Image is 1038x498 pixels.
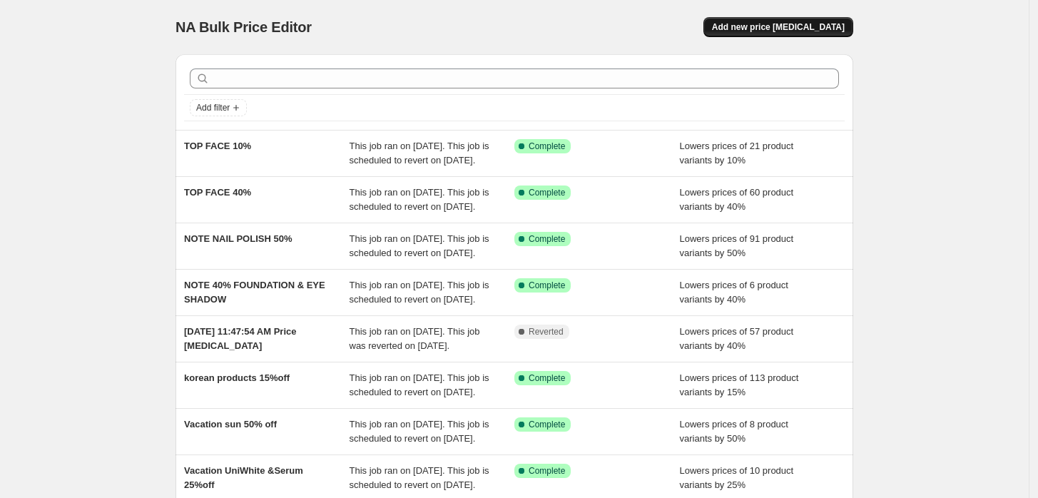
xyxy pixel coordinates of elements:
[184,372,290,383] span: korean products 15%off
[350,141,489,166] span: This job ran on [DATE]. This job is scheduled to revert on [DATE].
[529,326,564,337] span: Reverted
[529,187,565,198] span: Complete
[680,326,794,351] span: Lowers prices of 57 product variants by 40%
[680,187,794,212] span: Lowers prices of 60 product variants by 40%
[529,233,565,245] span: Complete
[680,280,788,305] span: Lowers prices of 6 product variants by 40%
[350,233,489,258] span: This job ran on [DATE]. This job is scheduled to revert on [DATE].
[350,419,489,444] span: This job ran on [DATE]. This job is scheduled to revert on [DATE].
[529,419,565,430] span: Complete
[350,372,489,397] span: This job ran on [DATE]. This job is scheduled to revert on [DATE].
[350,465,489,490] span: This job ran on [DATE]. This job is scheduled to revert on [DATE].
[529,465,565,477] span: Complete
[680,233,794,258] span: Lowers prices of 91 product variants by 50%
[680,141,794,166] span: Lowers prices of 21 product variants by 10%
[184,280,325,305] span: NOTE 40% FOUNDATION & EYE SHADOW
[529,141,565,152] span: Complete
[680,372,799,397] span: Lowers prices of 113 product variants by 15%
[350,187,489,212] span: This job ran on [DATE]. This job is scheduled to revert on [DATE].
[680,419,788,444] span: Lowers prices of 8 product variants by 50%
[350,326,480,351] span: This job ran on [DATE]. This job was reverted on [DATE].
[712,21,845,33] span: Add new price [MEDICAL_DATA]
[703,17,853,37] button: Add new price [MEDICAL_DATA]
[184,465,303,490] span: Vacation UniWhite &Serum 25%off
[184,141,251,151] span: TOP FACE 10%
[350,280,489,305] span: This job ran on [DATE]. This job is scheduled to revert on [DATE].
[175,19,312,35] span: NA Bulk Price Editor
[184,419,277,430] span: Vacation sun 50% off
[190,99,247,116] button: Add filter
[184,326,297,351] span: [DATE] 11:47:54 AM Price [MEDICAL_DATA]
[196,102,230,113] span: Add filter
[680,465,794,490] span: Lowers prices of 10 product variants by 25%
[184,187,251,198] span: TOP FACE 40%
[529,372,565,384] span: Complete
[529,280,565,291] span: Complete
[184,233,292,244] span: NOTE NAIL POLISH 50%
